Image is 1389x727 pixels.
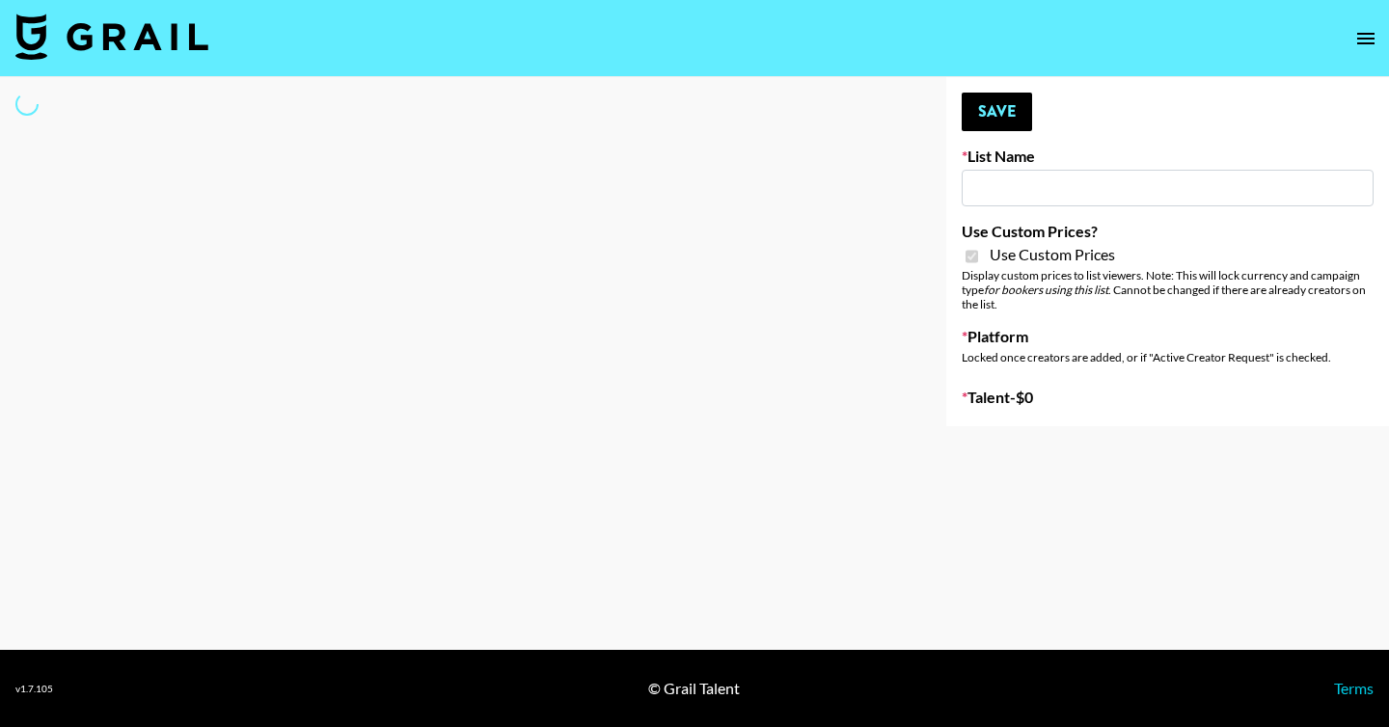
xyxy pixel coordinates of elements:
button: open drawer [1347,19,1385,58]
label: Use Custom Prices? [962,222,1374,241]
div: Locked once creators are added, or if "Active Creator Request" is checked. [962,350,1374,364]
div: © Grail Talent [648,679,740,698]
a: Terms [1334,679,1374,697]
em: for bookers using this list [984,283,1108,297]
span: Use Custom Prices [990,245,1115,264]
label: List Name [962,147,1374,166]
label: Platform [962,327,1374,346]
div: v 1.7.105 [15,683,53,695]
div: Display custom prices to list viewers. Note: This will lock currency and campaign type . Cannot b... [962,268,1374,311]
label: Talent - $ 0 [962,388,1374,407]
img: Grail Talent [15,13,208,60]
button: Save [962,93,1032,131]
